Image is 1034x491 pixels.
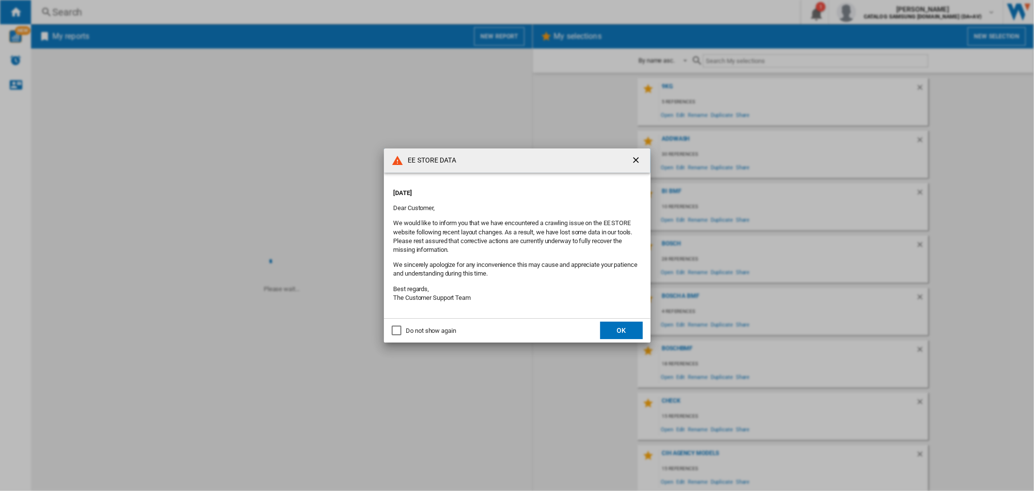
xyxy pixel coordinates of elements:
[631,155,643,167] ng-md-icon: getI18NText('BUTTONS.CLOSE_DIALOG')
[394,204,641,213] p: Dear Customer,
[392,326,456,335] md-checkbox: Do not show again
[394,261,641,278] p: We sincerely apologize for any inconvenience this may cause and appreciate your patience and unde...
[394,285,641,302] p: Best regards, The Customer Support Team
[627,151,647,170] button: getI18NText('BUTTONS.CLOSE_DIALOG')
[406,327,456,335] div: Do not show again
[600,322,643,339] button: OK
[403,156,456,165] h4: EE STORE DATA
[394,219,641,254] p: We would like to inform you that we have encountered a crawling issue on the EE STORE website fol...
[394,189,412,196] strong: [DATE]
